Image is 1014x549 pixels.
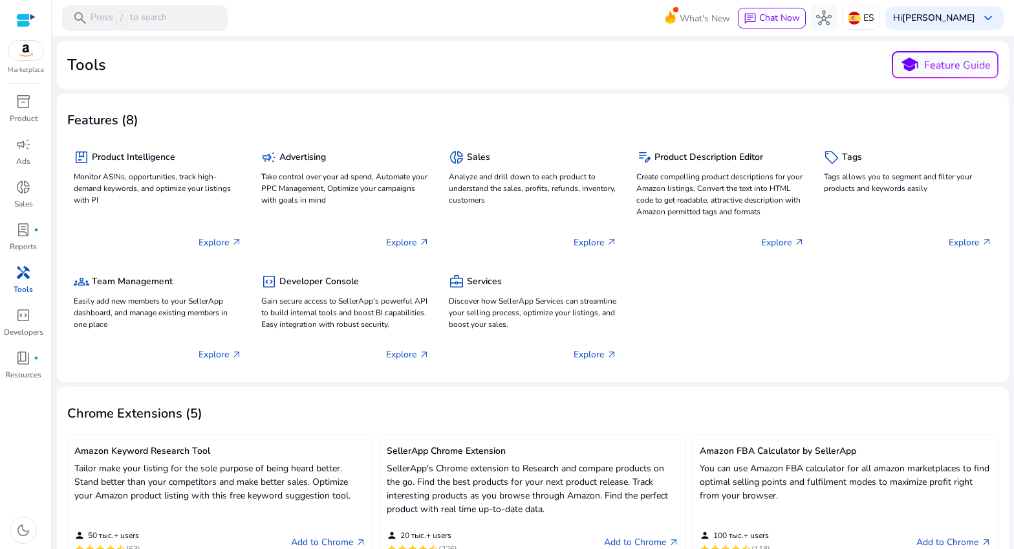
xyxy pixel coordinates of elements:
p: SellerApp's Chrome extension to Research and compare products on the go. Find the best products f... [387,462,678,516]
p: Press to search [91,11,167,25]
span: 20 тыс.+ users [400,530,451,541]
p: Resources [5,369,41,381]
p: Create compelling product descriptions for your Amazon listings. Convert the text into HTML code ... [636,171,804,218]
p: Explore [574,348,617,361]
p: Sales [14,198,33,210]
span: arrow_outward [607,350,617,360]
span: / [116,11,127,25]
p: Explore [386,236,429,249]
span: chat [744,12,757,25]
span: arrow_outward [982,237,992,247]
span: campaign [16,137,31,152]
p: Marketplace [8,65,44,75]
span: Chat Now [759,12,800,24]
h5: Product Intelligence [92,152,175,163]
h5: Amazon Keyword Research Tool [74,446,366,457]
span: handyman [16,265,31,280]
span: arrow_outward [232,237,242,247]
h3: Features (8) [67,113,138,128]
span: donut_small [16,179,31,195]
p: Explore [761,236,804,249]
span: business_center [449,274,464,289]
img: amazon.svg [8,41,43,60]
p: Product [10,113,38,124]
span: arrow_outward [669,537,679,548]
span: arrow_outward [232,350,242,360]
p: Gain secure access to SellerApp's powerful API to build internal tools and boost BI capabilities.... [261,295,429,330]
span: arrow_outward [419,350,429,360]
span: inventory_2 [16,94,31,109]
button: chatChat Now [738,8,806,28]
mat-icon: person [700,530,710,541]
p: Monitor ASINs, opportunities, track high-demand keywords, and optimize your listings with PI [74,171,242,206]
p: ES [863,6,874,29]
p: Tags allows you to segment and filter your products and keywords easily [824,171,992,194]
h3: Chrome Extensions (5) [67,406,202,421]
h2: Tools [67,56,106,74]
button: schoolFeature Guide [892,51,998,78]
b: [PERSON_NAME] [902,12,975,24]
span: sell [824,150,839,165]
h5: Tags [842,152,862,163]
p: Explore [386,348,429,361]
span: code_blocks [16,308,31,323]
p: Explore [199,236,242,249]
span: arrow_outward [981,537,991,548]
span: school [900,56,919,74]
span: fiber_manual_record [34,355,39,361]
span: arrow_outward [419,237,429,247]
p: Discover how SellerApp Services can streamline your selling process, optimize your listings, and ... [449,295,617,330]
p: Developers [4,326,43,338]
span: donut_small [449,150,464,165]
span: edit_note [636,150,652,165]
h5: Amazon FBA Calculator by SellerApp [700,446,991,457]
span: campaign [261,150,277,165]
h5: Developer Console [279,276,359,287]
p: Ads [16,155,30,167]
span: lab_profile [16,222,31,238]
p: Analyze and drill down to each product to understand the sales, profits, refunds, inventory, cust... [449,171,617,206]
h5: Sales [467,152,490,163]
span: dark_mode [16,522,31,538]
p: Explore [949,236,992,249]
span: search [72,10,88,26]
span: What's New [680,7,730,30]
span: arrow_outward [607,237,617,247]
img: es.svg [848,12,861,25]
h5: SellerApp Chrome Extension [387,446,678,457]
span: groups [74,274,89,289]
button: hub [811,5,837,31]
span: arrow_outward [794,237,804,247]
p: Explore [199,348,242,361]
span: hub [816,10,832,26]
span: code_blocks [261,274,277,289]
p: Take control over your ad spend, Automate your PPC Management, Optimize your campaigns with goals... [261,171,429,206]
h5: Services [467,276,502,287]
h5: Advertising [279,152,326,163]
p: Hi [893,14,975,23]
span: package [74,150,89,165]
span: 50 тыс.+ users [88,530,139,541]
span: book_4 [16,350,31,366]
p: Feature Guide [924,58,991,73]
mat-icon: person [387,530,397,541]
p: Reports [10,241,37,252]
p: Tools [14,284,33,295]
mat-icon: person [74,530,85,541]
span: 100 тыс.+ users [713,530,769,541]
span: fiber_manual_record [34,227,39,232]
p: You can use Amazon FBA calculator for all amazon marketplaces to find optimal selling points and ... [700,462,991,502]
span: keyboard_arrow_down [980,10,996,26]
p: Easily add new members to your SellerApp dashboard, and manage existing members in one place [74,295,242,330]
h5: Product Description Editor [654,152,763,163]
span: arrow_outward [356,537,366,548]
p: Explore [574,236,617,249]
h5: Team Management [92,276,173,287]
p: Tailor make your listing for the sole purpose of being heard better. Stand better than your compe... [74,462,366,502]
